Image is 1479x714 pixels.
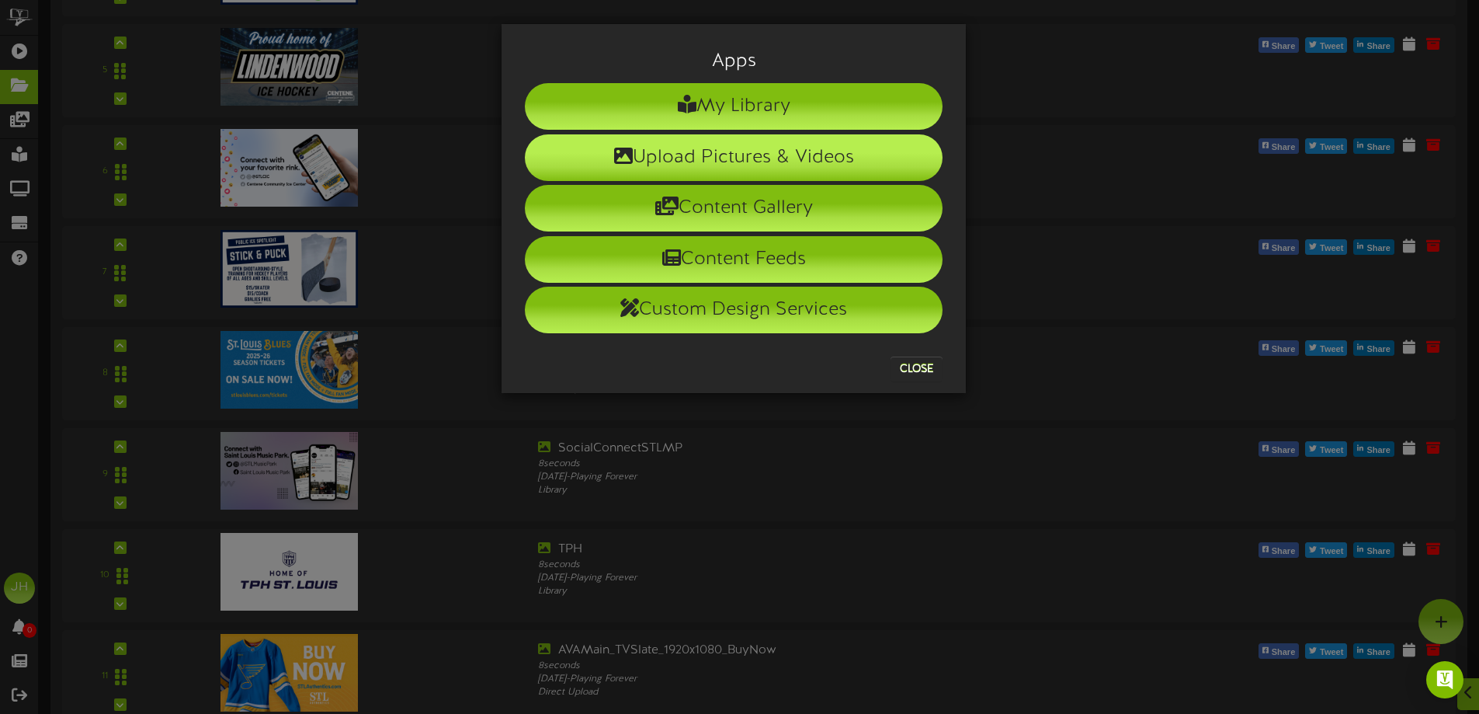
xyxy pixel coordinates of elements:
[525,287,943,333] li: Custom Design Services
[525,185,943,232] li: Content Gallery
[525,236,943,283] li: Content Feeds
[1426,661,1463,698] div: Open Intercom Messenger
[525,83,943,130] li: My Library
[525,51,943,71] h3: Apps
[525,134,943,181] li: Upload Pictures & Videos
[891,357,943,381] button: Close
